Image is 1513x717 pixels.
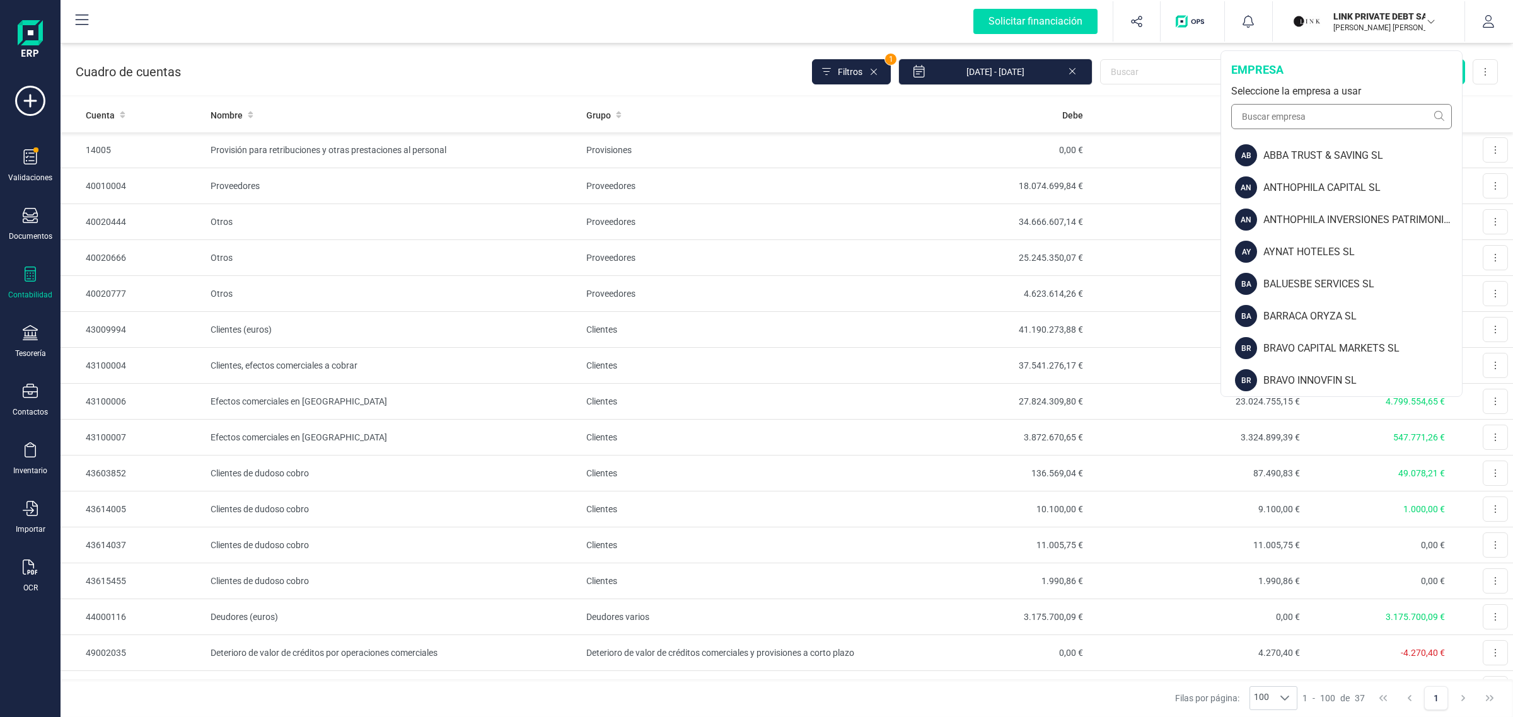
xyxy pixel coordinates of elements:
td: 40010004 [61,168,206,204]
td: Otros [206,204,582,240]
td: Proveedores [581,204,871,240]
span: 0,00 € [1421,540,1445,550]
button: Filtros [812,59,891,84]
td: Proveedores [581,240,871,276]
div: BRAVO CAPITAL MARKETS SL [1263,341,1462,356]
td: Clientes [581,456,871,491]
div: BA [1235,273,1257,295]
div: empresa [1231,61,1452,79]
span: 1.000,00 € [1403,504,1445,514]
td: 3.872.670,65 € [871,420,1087,456]
td: Proveedores [581,168,871,204]
td: Clientes, efectos comerciales a cobrar [206,348,582,384]
td: Clientes de dudoso cobro [206,456,582,491]
span: de [1340,692,1350,704]
td: Provisión para retribuciones y otras prestaciones al personal [206,132,582,168]
div: Seleccione la empresa a usar [1231,84,1452,99]
span: Nombre [211,109,243,122]
td: 37.541.276,17 € [871,348,1087,384]
div: BALUESBE SERVICES SL [1263,277,1462,292]
img: LI [1293,8,1321,35]
p: [PERSON_NAME] [PERSON_NAME] [1333,23,1434,33]
td: 0,00 € [1088,599,1305,635]
button: Solicitar financiación [958,1,1113,42]
div: Validaciones [8,173,52,183]
td: 0,00 € [871,635,1087,671]
td: 10.100,00 € [871,491,1087,527]
td: Clientes [581,312,871,348]
td: 4.623.614,26 € [871,276,1087,312]
span: 100 [1320,692,1335,704]
div: AYNAT HOTELES SL [1263,244,1462,260]
td: 11.005,75 € [1088,527,1305,563]
span: Cuenta [86,109,115,122]
td: Clientes de dudoso cobro [206,527,582,563]
td: Deudores varios [581,599,871,635]
div: BR [1235,369,1257,391]
span: Filtros [838,66,862,78]
button: First Page [1371,686,1395,710]
td: Otros [206,240,582,276]
td: 30.893.632,36 € [1088,204,1305,240]
td: 43100004 [61,348,206,384]
input: Buscar [1100,59,1282,84]
td: 49002035 [61,635,206,671]
td: Clientes (euros) [206,312,582,348]
span: 0,00 € [1421,576,1445,586]
div: AY [1235,241,1257,263]
span: 4.799.554,65 € [1386,396,1445,406]
td: Clientes [581,491,871,527]
div: OCR [23,583,38,593]
span: 3.175.700,09 € [1386,612,1445,622]
td: Clientes de dudoso cobro [206,491,582,527]
td: 1.990,86 € [1088,563,1305,599]
button: Previous Page [1398,686,1422,710]
td: 44000116 [61,599,206,635]
td: Deudas a corto plazo [206,671,582,707]
td: 4.250.564,37 € [1088,312,1305,348]
td: 18.366.999,27 € [1088,168,1305,204]
td: 23.024.755,15 € [1088,384,1305,420]
button: Next Page [1451,686,1475,710]
td: 3.324.899,39 € [1088,420,1305,456]
span: 49.078,21 € [1398,468,1445,478]
button: Page 1 [1424,686,1448,710]
td: 14005 [61,132,206,168]
td: 40020444 [61,204,206,240]
td: 25.245.350,07 € [871,240,1087,276]
td: Clientes [581,563,871,599]
td: Deterioro de valor de créditos por operaciones comerciales [206,635,582,671]
td: 136.569,04 € [871,456,1087,491]
td: 23.024.755,15 € [1088,240,1305,276]
td: 43615455 [61,563,206,599]
div: Contabilidad [8,290,52,300]
div: Documentos [9,231,52,241]
td: Efectos comerciales en [GEOGRAPHIC_DATA] [206,420,582,456]
p: Cuadro de cuentas [76,63,181,81]
td: Clientes [581,348,871,384]
td: 18.074.699,84 € [871,168,1087,204]
td: 38.587.540,69 € [1088,348,1305,384]
td: 43100006 [61,384,206,420]
div: Solicitar financiación [973,9,1098,34]
td: 1.000,00 € [1088,132,1305,168]
td: Provisiones [581,132,871,168]
td: 4.270,40 € [1088,635,1305,671]
td: 52100006 [61,671,206,707]
td: Proveedores [581,276,871,312]
td: 3.675.952,72 € [1088,276,1305,312]
td: 40020666 [61,240,206,276]
div: Inventario [13,466,47,476]
div: AN [1235,176,1257,198]
td: 3.175.700,09 € [871,599,1087,635]
div: Tesorería [15,348,46,358]
td: 1.990,86 € [871,563,1087,599]
td: Deudores (euros) [206,599,582,635]
td: Clientes [581,384,871,420]
td: 43100007 [61,420,206,456]
div: ANTHOPHILA INVERSIONES PATRIMONIALES SL [1263,212,1462,227]
div: BRAVO INNOVFIN SL [1263,373,1462,388]
div: Filas por página: [1175,686,1297,710]
span: 1 [1302,692,1307,704]
td: 23.024.755,15 € [871,671,1087,707]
